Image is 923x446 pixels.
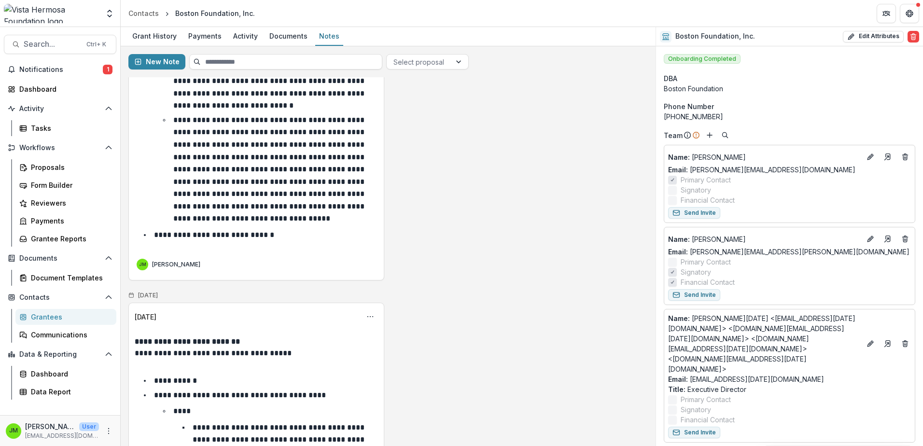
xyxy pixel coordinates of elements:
[681,277,735,287] span: Financial Contact
[31,369,109,379] div: Dashboard
[899,151,911,163] button: Deletes
[31,273,109,283] div: Document Templates
[84,39,108,50] div: Ctrl + K
[363,309,378,324] button: Options
[880,336,895,351] a: Go to contact
[899,233,911,245] button: Deletes
[719,129,731,141] button: Search
[31,330,109,340] div: Communications
[865,338,876,349] button: Edit
[15,195,116,211] a: Reviewers
[31,216,109,226] div: Payments
[668,153,690,161] span: Name :
[668,234,861,244] a: Name: [PERSON_NAME]
[15,270,116,286] a: Document Templates
[31,387,109,397] div: Data Report
[138,292,158,299] h2: [DATE]
[79,422,99,431] p: User
[25,421,75,432] p: [PERSON_NAME]
[9,428,18,434] div: Jerry Martinez
[664,101,714,111] span: Phone Number
[31,312,109,322] div: Grantees
[19,350,101,359] span: Data & Reporting
[908,31,919,42] button: Delete
[681,404,711,415] span: Signatory
[31,180,109,190] div: Form Builder
[24,40,81,49] span: Search...
[668,385,685,393] span: Title :
[681,267,711,277] span: Signatory
[128,27,181,46] a: Grant History
[19,84,109,94] div: Dashboard
[668,248,688,256] span: Email:
[877,4,896,23] button: Partners
[668,234,861,244] p: [PERSON_NAME]
[668,165,855,175] a: Email: [PERSON_NAME][EMAIL_ADDRESS][DOMAIN_NAME]
[184,29,225,43] div: Payments
[15,231,116,247] a: Grantee Reports
[668,247,909,257] a: Email: [PERSON_NAME][EMAIL_ADDRESS][PERSON_NAME][DOMAIN_NAME]
[15,366,116,382] a: Dashboard
[15,327,116,343] a: Communications
[668,314,690,322] span: Name :
[19,66,103,74] span: Notifications
[128,8,159,18] div: Contacts
[15,384,116,400] a: Data Report
[184,27,225,46] a: Payments
[31,234,109,244] div: Grantee Reports
[865,233,876,245] button: Edit
[229,27,262,46] a: Activity
[668,313,861,374] p: [PERSON_NAME][DATE] <[EMAIL_ADDRESS][DATE][DOMAIN_NAME]> <[DOMAIN_NAME][EMAIL_ADDRESS][DATE][DOMA...
[125,6,259,20] nav: breadcrumb
[19,293,101,302] span: Contacts
[4,81,116,97] a: Dashboard
[175,8,255,18] div: Boston Foundation, Inc.
[681,394,731,404] span: Primary Contact
[15,309,116,325] a: Grantees
[4,290,116,305] button: Open Contacts
[664,73,677,84] span: DBA
[266,27,311,46] a: Documents
[31,162,109,172] div: Proposals
[668,166,688,174] span: Email:
[4,251,116,266] button: Open Documents
[103,65,112,74] span: 1
[668,374,824,384] a: Email: [EMAIL_ADDRESS][DATE][DOMAIN_NAME]
[315,29,343,43] div: Notes
[668,384,911,394] p: Executive Director
[4,101,116,116] button: Open Activity
[681,175,731,185] span: Primary Contact
[128,54,185,70] button: New Note
[675,32,755,41] h2: Boston Foundation, Inc.
[704,129,715,141] button: Add
[31,123,109,133] div: Tasks
[668,207,720,219] button: Send Invite
[4,140,116,155] button: Open Workflows
[900,4,919,23] button: Get Help
[103,425,114,437] button: More
[31,198,109,208] div: Reviewers
[880,149,895,165] a: Go to contact
[19,105,101,113] span: Activity
[681,415,735,425] span: Financial Contact
[668,235,690,243] span: Name :
[4,62,116,77] button: Notifications1
[15,177,116,193] a: Form Builder
[135,312,156,322] div: [DATE]
[15,159,116,175] a: Proposals
[668,152,861,162] p: [PERSON_NAME]
[681,257,731,267] span: Primary Contact
[25,432,99,440] p: [EMAIL_ADDRESS][DOMAIN_NAME]
[681,185,711,195] span: Signatory
[4,347,116,362] button: Open Data & Reporting
[668,313,861,374] a: Name: [PERSON_NAME][DATE] <[EMAIL_ADDRESS][DATE][DOMAIN_NAME]> <[DOMAIN_NAME][EMAIL_ADDRESS][DATE...
[899,338,911,349] button: Deletes
[865,151,876,163] button: Edit
[664,111,915,122] div: [PHONE_NUMBER]
[664,84,915,94] div: Boston Foundation
[664,130,683,140] p: Team
[681,195,735,205] span: Financial Contact
[15,213,116,229] a: Payments
[668,375,688,383] span: Email:
[128,29,181,43] div: Grant History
